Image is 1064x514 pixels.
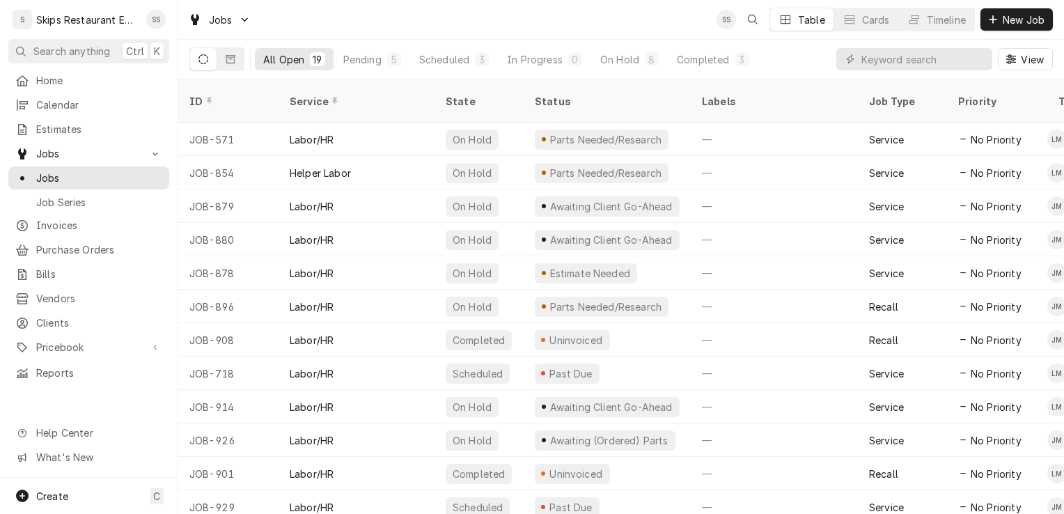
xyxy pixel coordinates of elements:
div: Labor/HR [290,199,334,214]
div: JOB-879 [178,189,279,223]
span: No Priority [971,266,1022,281]
div: Recall [869,467,898,481]
span: No Priority [971,333,1022,348]
div: JOB-896 [178,290,279,323]
div: Job Type [869,94,936,109]
span: Home [36,73,162,88]
div: Recall [869,299,898,314]
div: On Hold [451,433,493,448]
div: Labor/HR [290,132,334,147]
span: Jobs [209,13,233,27]
div: 19 [313,52,322,67]
span: K [154,44,160,59]
span: Jobs [36,146,141,161]
div: On Hold [451,166,493,180]
a: Go to Pricebook [8,336,169,359]
a: Invoices [8,214,169,237]
a: Go to What's New [8,446,169,469]
div: Parts Needed/Research [548,132,663,147]
div: In Progress [507,52,563,67]
div: State [446,94,513,109]
div: On Hold [451,299,493,314]
div: Service [869,132,904,147]
span: Job Series [36,195,162,210]
div: Labor/HR [290,233,334,247]
div: Completed [677,52,729,67]
div: Status [535,94,677,109]
div: On Hold [451,233,493,247]
div: — [691,123,858,156]
div: Service [869,199,904,214]
div: JOB-914 [178,390,279,423]
a: Estimates [8,118,169,141]
a: Job Series [8,191,169,214]
div: Awaiting Client Go-Ahead [548,233,673,247]
span: Vendors [36,291,162,306]
div: 5 [390,52,398,67]
div: Shan Skipper's Avatar [146,10,166,29]
div: S [13,10,32,29]
a: Vendors [8,287,169,310]
a: Home [8,69,169,92]
span: Estimates [36,122,162,137]
span: What's New [36,450,161,465]
a: Go to Jobs [182,8,256,31]
span: Create [36,490,68,502]
div: Timeline [927,13,966,27]
div: JOB-926 [178,423,279,457]
div: Labor/HR [290,467,334,481]
button: Open search [742,8,764,31]
div: JOB-571 [178,123,279,156]
a: Bills [8,263,169,286]
div: Labor/HR [290,266,334,281]
div: Helper Labor [290,166,351,180]
span: Invoices [36,218,162,233]
div: Awaiting Client Go-Ahead [548,199,673,214]
div: Completed [451,333,506,348]
span: No Priority [971,166,1022,180]
div: — [691,323,858,357]
div: Service [869,266,904,281]
div: SS [146,10,166,29]
span: Reports [36,366,162,380]
div: — [691,223,858,256]
div: — [691,156,858,189]
span: No Priority [971,132,1022,147]
div: On Hold [451,199,493,214]
div: — [691,357,858,390]
div: JOB-880 [178,223,279,256]
a: Reports [8,361,169,384]
div: Parts Needed/Research [548,166,663,180]
div: JOB-908 [178,323,279,357]
span: Ctrl [126,44,144,59]
div: Labor/HR [290,333,334,348]
div: — [691,256,858,290]
span: Search anything [33,44,110,59]
div: Uninvoiced [548,333,604,348]
span: Clients [36,316,162,330]
span: Calendar [36,98,162,112]
div: Awaiting (Ordered) Parts [548,433,669,448]
div: Service [869,433,904,448]
div: Cards [862,13,890,27]
span: Bills [36,267,162,281]
div: 3 [738,52,746,67]
div: On Hold [600,52,639,67]
div: JOB-901 [178,457,279,490]
div: — [691,189,858,223]
div: Completed [451,467,506,481]
a: Clients [8,311,169,334]
div: Service [869,400,904,414]
div: Labor/HR [290,433,334,448]
div: 8 [648,52,656,67]
div: 3 [478,52,486,67]
input: Keyword search [861,48,985,70]
div: Pending [343,52,382,67]
span: Help Center [36,426,161,440]
div: — [691,423,858,457]
div: ID [189,94,265,109]
div: Labor/HR [290,366,334,381]
span: Purchase Orders [36,242,162,257]
button: View [998,48,1053,70]
span: No Priority [971,467,1022,481]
